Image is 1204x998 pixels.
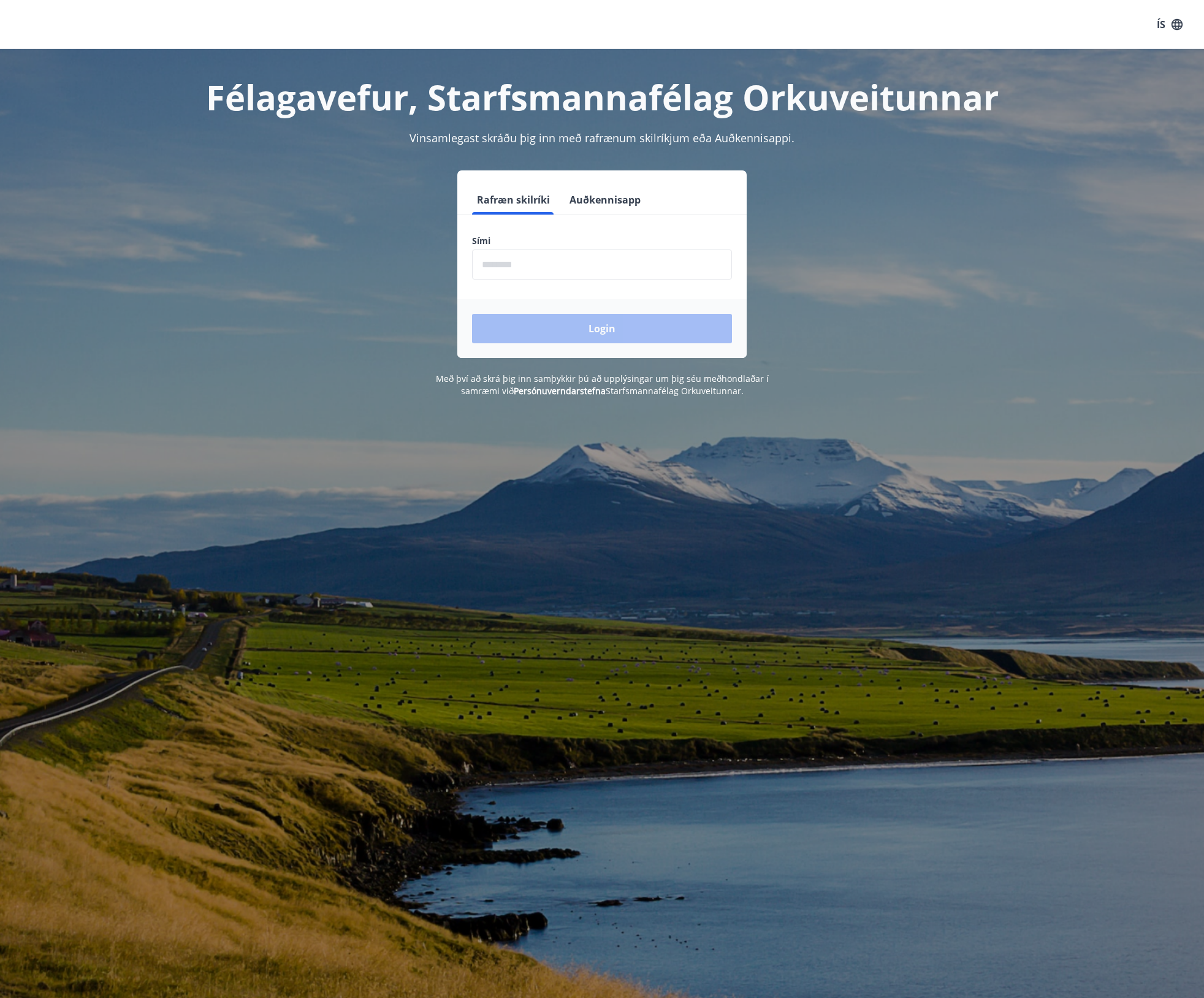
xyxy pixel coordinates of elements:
[472,185,555,215] button: Rafræn skilríki
[565,185,646,215] button: Auðkennisapp
[175,74,1029,120] h1: Félagavefur, Starfsmannafélag Orkuveitunnar
[1150,13,1189,36] button: ÍS
[410,131,794,145] span: Vinsamlegast skráðu þig inn með rafrænum skilríkjum eða Auðkennisappi.
[436,373,769,397] span: Með því að skrá þig inn samþykkir þú að upplýsingar um þig séu meðhöndlaðar í samræmi við Starfsm...
[472,235,732,247] label: Sími
[514,385,606,397] a: Persónuverndarstefna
